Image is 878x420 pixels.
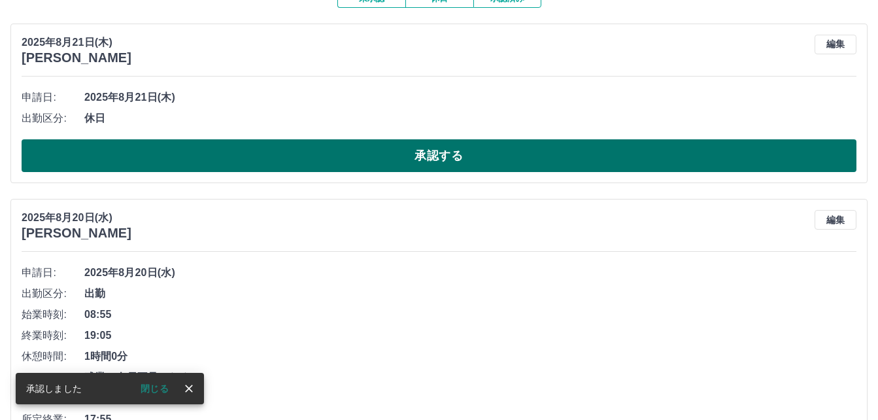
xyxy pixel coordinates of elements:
[22,50,131,65] h3: [PERSON_NAME]
[22,286,84,302] span: 出勤区分:
[22,226,131,241] h3: [PERSON_NAME]
[84,307,856,323] span: 08:55
[22,307,84,323] span: 始業時刻:
[22,111,84,126] span: 出勤区分:
[130,379,179,398] button: 閉じる
[84,90,856,105] span: 2025年8月21日(木)
[84,111,856,126] span: 休日
[22,328,84,343] span: 終業時刻:
[179,379,199,398] button: close
[815,35,856,54] button: 編集
[26,377,82,400] div: 承認しました
[22,35,131,50] p: 2025年8月21日(木)
[84,349,856,364] span: 1時間0分
[22,265,84,281] span: 申請日:
[84,328,856,343] span: 19:05
[22,349,84,364] span: 休憩時間:
[84,391,856,406] span: 08:55
[22,139,856,172] button: 承認する
[815,210,856,230] button: 編集
[84,265,856,281] span: 2025年8月20日(水)
[84,370,856,385] span: 残業 人員不足のため
[22,370,84,385] span: コメント:
[84,286,856,302] span: 出勤
[22,90,84,105] span: 申請日:
[22,210,131,226] p: 2025年8月20日(水)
